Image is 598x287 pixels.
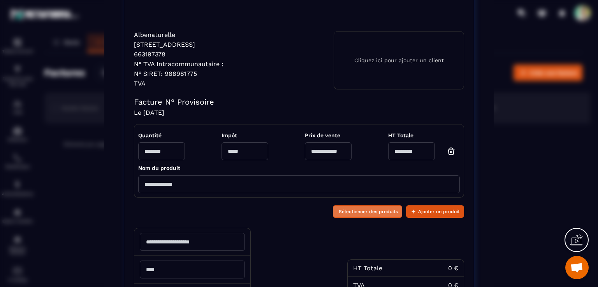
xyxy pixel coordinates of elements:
[406,205,464,218] button: Ajouter un produit
[134,109,464,116] h4: Le [DATE]
[354,57,444,63] p: Cliquez ici pour ajouter un client
[388,132,460,138] span: HT Totale
[339,208,398,215] span: Sélectionner des produits
[222,132,268,138] span: Impôt
[134,97,464,107] h4: Facture N° Provisoire
[305,132,352,138] span: Prix de vente
[353,264,382,272] div: HT Totale
[565,256,589,279] div: Ouvrir le chat
[134,60,223,68] p: N° TVA Intracommunautaire :
[333,205,402,218] button: Sélectionner des produits
[448,264,458,272] div: 0 €
[134,80,223,87] p: TVA
[138,165,180,171] span: Nom du produit
[134,41,223,48] p: [STREET_ADDRESS]
[134,51,223,58] p: 663197378
[134,70,223,77] p: N° SIRET: 988981775
[134,31,223,38] p: Albenaturelle
[418,208,460,215] span: Ajouter un produit
[138,132,185,138] span: Quantité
